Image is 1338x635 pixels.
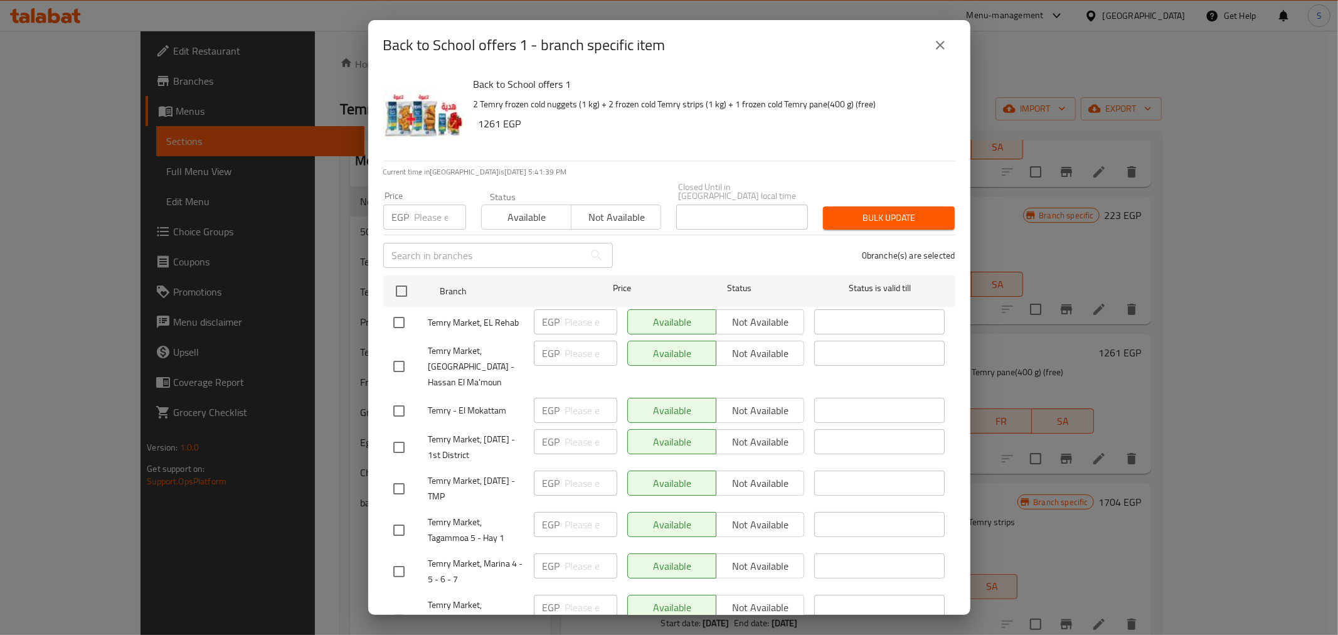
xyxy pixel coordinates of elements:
[833,210,945,226] span: Bulk update
[565,512,617,537] input: Please enter price
[565,309,617,334] input: Please enter price
[474,97,945,112] p: 2 Temry frozen cold nuggets (1 kg) + 2 frozen cold Temry strips (1 kg) + 1 frozen cold Temry pane...
[565,595,617,620] input: Please enter price
[823,206,955,230] button: Bulk update
[814,280,945,296] span: Status is valid till
[428,473,524,504] span: Temry Market, [DATE] - TMP
[576,208,656,227] span: Not available
[543,434,560,449] p: EGP
[565,553,617,579] input: Please enter price
[862,249,955,262] p: 0 branche(s) are selected
[428,432,524,463] span: Temry Market, [DATE] - 1st District
[565,398,617,423] input: Please enter price
[565,341,617,366] input: Please enter price
[474,75,945,93] h6: Back to School offers 1
[543,517,560,532] p: EGP
[543,346,560,361] p: EGP
[383,35,666,55] h2: Back to School offers 1 - branch specific item
[543,314,560,329] p: EGP
[543,403,560,418] p: EGP
[428,315,524,331] span: Temry Market, EL Rehab
[479,115,945,132] h6: 1261 EGP
[428,556,524,587] span: Temry Market, Marina 4 - 5 - 6 - 7
[383,75,464,156] img: Back to School offers 1
[440,284,570,299] span: Branch
[565,471,617,496] input: Please enter price
[487,208,566,227] span: Available
[392,210,410,225] p: EGP
[925,30,955,60] button: close
[580,280,664,296] span: Price
[383,166,955,178] p: Current time in [GEOGRAPHIC_DATA] is [DATE] 5:41:39 PM
[571,205,661,230] button: Not available
[428,403,524,419] span: Temry - El Mokattam
[428,515,524,546] span: Temry Market, Tagammoa 5 - Hay 1
[428,343,524,390] span: Temry Market, [GEOGRAPHIC_DATA] - Hassan El Ma'moun
[543,476,560,491] p: EGP
[481,205,571,230] button: Available
[543,558,560,574] p: EGP
[415,205,466,230] input: Please enter price
[543,600,560,615] p: EGP
[674,280,804,296] span: Status
[565,429,617,454] input: Please enter price
[383,243,584,268] input: Search in branches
